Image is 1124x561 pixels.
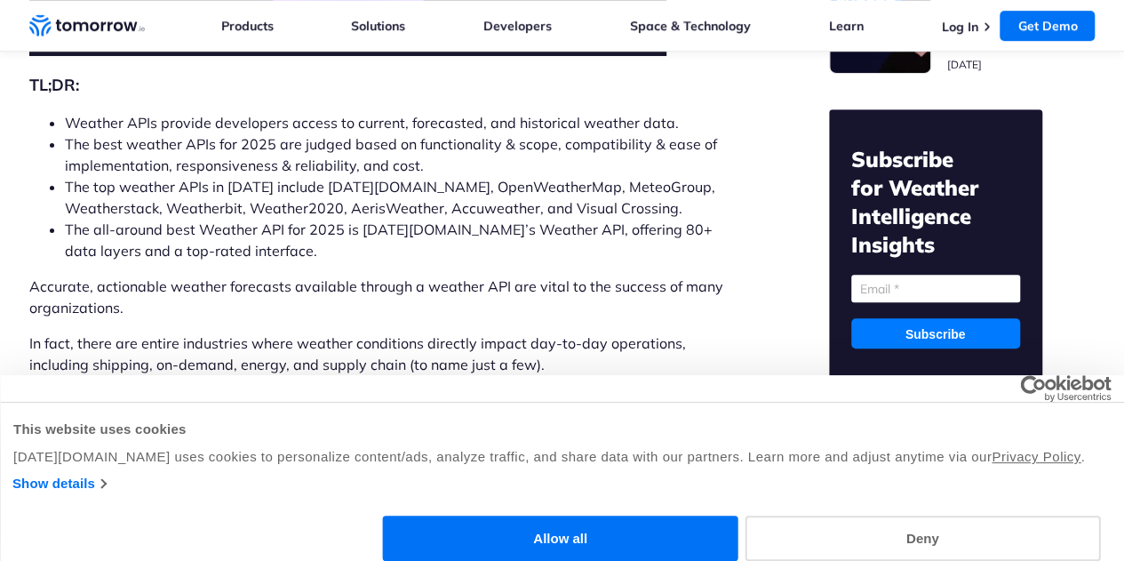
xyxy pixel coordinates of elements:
[29,276,735,318] p: Accurate, actionable weather forecasts available through a weather API are vital to the success o...
[13,419,1111,440] div: This website uses cookies
[29,73,735,98] h2: TL;DR:
[851,145,1020,259] h2: Subscribe for Weather Intelligence Insights
[829,18,864,34] a: Learn
[383,516,738,561] button: Allow all
[851,275,1020,302] input: Email *
[29,12,145,39] a: Home link
[941,19,977,35] a: Log In
[851,318,1020,349] input: Subscribe
[745,516,1100,561] button: Deny
[955,375,1111,402] a: Usercentrics Cookiebot - opens in a new window
[13,446,1111,468] div: [DATE][DOMAIN_NAME] uses cookies to personalize content/ads, analyze traffic, and share data with...
[1000,11,1095,41] a: Get Demo
[65,176,735,219] li: The top weather APIs in [DATE] include [DATE][DOMAIN_NAME], OpenWeatherMap, MeteoGroup, Weatherst...
[65,219,735,261] li: The all-around best Weather API for 2025 is [DATE][DOMAIN_NAME]’s Weather API, offering 80+ data ...
[65,133,735,176] li: The best weather APIs for 2025 are judged based on functionality & scope, compatibility & ease of...
[65,112,735,133] li: Weather APIs provide developers access to current, forecasted, and historical weather data.
[630,18,751,34] a: Space & Technology
[992,449,1080,464] a: Privacy Policy
[12,473,106,494] a: Show details
[221,18,274,34] a: Products
[29,333,735,375] p: In fact, there are entire industries where weather conditions directly impact day-to-day operatio...
[947,58,982,71] span: publish date
[483,18,552,34] a: Developers
[351,18,405,34] a: Solutions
